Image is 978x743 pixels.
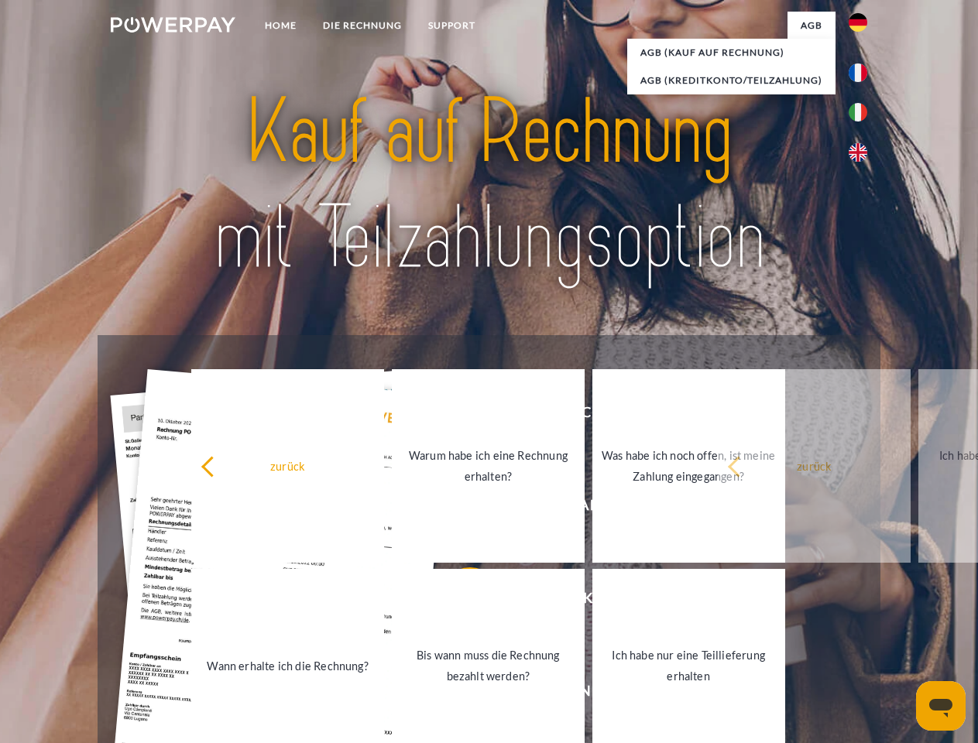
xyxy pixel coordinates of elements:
[627,67,836,94] a: AGB (Kreditkonto/Teilzahlung)
[849,13,867,32] img: de
[788,12,836,39] a: agb
[916,681,966,731] iframe: Schaltfläche zum Öffnen des Messaging-Fensters
[201,655,375,676] div: Wann erhalte ich die Rechnung?
[727,455,901,476] div: zurück
[849,143,867,162] img: en
[310,12,415,39] a: DIE RECHNUNG
[111,17,235,33] img: logo-powerpay-white.svg
[627,39,836,67] a: AGB (Kauf auf Rechnung)
[602,645,776,687] div: Ich habe nur eine Teillieferung erhalten
[401,445,575,487] div: Warum habe ich eine Rechnung erhalten?
[201,455,375,476] div: zurück
[401,645,575,687] div: Bis wann muss die Rechnung bezahlt werden?
[849,103,867,122] img: it
[415,12,489,39] a: SUPPORT
[148,74,830,296] img: title-powerpay_de.svg
[849,63,867,82] img: fr
[592,369,785,563] a: Was habe ich noch offen, ist meine Zahlung eingegangen?
[602,445,776,487] div: Was habe ich noch offen, ist meine Zahlung eingegangen?
[252,12,310,39] a: Home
